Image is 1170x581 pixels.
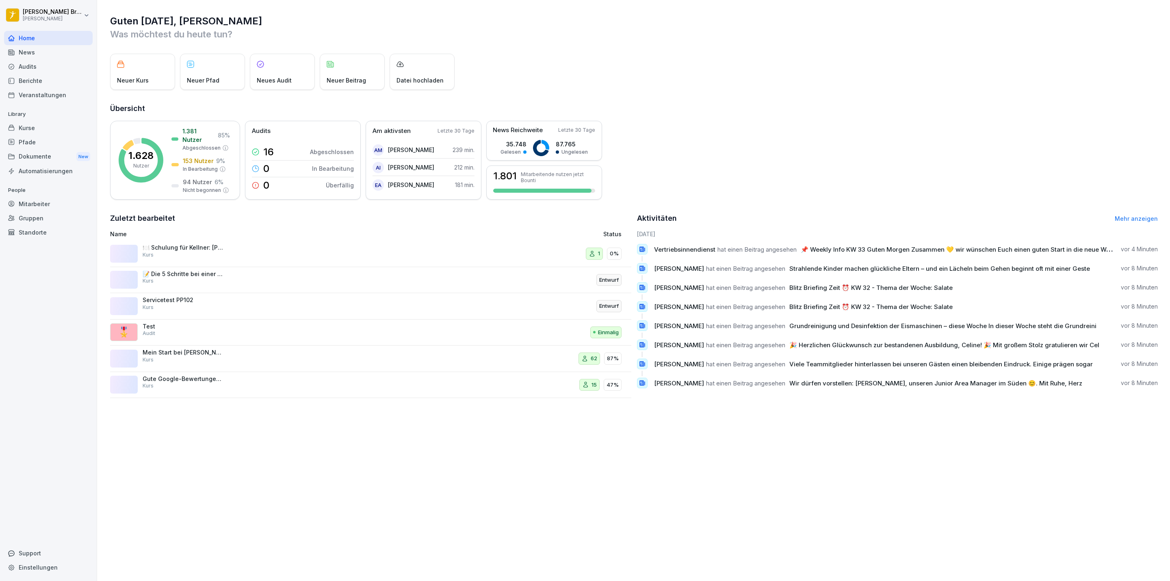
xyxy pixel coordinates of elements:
[654,341,704,349] span: [PERSON_NAME]
[373,179,384,191] div: EA
[110,372,631,398] a: Gute Google-Bewertungen erhalten 🌟Kurs1547%
[312,164,354,173] p: In Bearbeitung
[1121,379,1158,387] p: vor 8 Minuten
[327,76,366,85] p: Neuer Beitrag
[373,162,384,173] div: AI
[76,152,90,161] div: New
[143,375,224,383] p: Gute Google-Bewertungen erhalten 🌟
[1121,360,1158,368] p: vor 8 Minuten
[218,131,230,139] p: 85 %
[493,126,543,135] p: News Reichweite
[183,165,218,173] p: In Bearbeitung
[4,45,93,59] a: News
[706,322,785,330] span: hat einen Beitrag angesehen
[654,265,704,272] span: [PERSON_NAME]
[143,356,154,363] p: Kurs
[326,181,354,189] p: Überfällig
[143,323,224,330] p: Test
[4,31,93,45] a: Home
[4,121,93,135] a: Kurse
[561,148,588,156] p: Ungelesen
[1121,245,1158,253] p: vor 4 Minuten
[182,127,215,144] p: 1.381 Nutzer
[1121,302,1158,311] p: vor 8 Minuten
[110,346,631,372] a: Mein Start bei [PERSON_NAME] - PersonalfragebogenKurs6287%
[110,267,631,294] a: 📝 Die 5 Schritte bei einer GästereklamationKursEntwurf
[1121,264,1158,272] p: vor 8 Minuten
[4,149,93,164] div: Dokumente
[637,213,677,224] h2: Aktivitäten
[654,246,715,253] span: Vertriebsinnendienst
[143,270,224,278] p: 📝 Die 5 Schritte bei einer Gästereklamation
[1121,341,1158,349] p: vor 8 Minuten
[558,126,595,134] p: Letzte 30 Tage
[23,16,82,22] p: [PERSON_NAME]
[4,197,93,211] a: Mitarbeiter
[717,246,797,253] span: hat einen Beitrag angesehen
[4,184,93,197] p: People
[110,320,631,346] a: 🎖️TestAuditEinmalig
[4,560,93,574] div: Einstellungen
[4,225,93,239] a: Standorte
[183,157,214,165] p: 153 Nutzer
[556,140,588,148] p: 87.765
[388,181,434,189] p: [PERSON_NAME]
[143,244,224,251] p: 🍽️ Schulung für Kellner: [PERSON_NAME]
[143,382,154,390] p: Kurs
[110,241,631,267] a: 🍽️ Schulung für Kellner: [PERSON_NAME]Kurs10%
[591,381,597,389] p: 15
[263,181,269,190] p: 0
[183,178,212,186] p: 94 Nutzer
[598,250,600,258] p: 1
[4,74,93,88] div: Berichte
[654,284,704,292] span: [PERSON_NAME]
[521,171,595,183] p: Mitarbeitende nutzen jetzt Bounti
[591,355,597,363] p: 62
[454,163,474,172] p: 212 min.
[4,88,93,102] a: Veranstaltungen
[4,59,93,74] a: Audits
[1121,283,1158,292] p: vor 8 Minuten
[263,147,274,157] p: 16
[1121,322,1158,330] p: vor 8 Minuten
[607,381,619,389] p: 47%
[599,276,619,284] p: Entwurf
[706,341,785,349] span: hat einen Beitrag angesehen
[789,303,953,311] span: Blitz Briefing Zeit ⏰ KW 32 - Thema der Woche: Salate
[110,213,631,224] h2: Zuletzt bearbeitet
[599,302,619,310] p: Entwurf
[187,76,219,85] p: Neuer Pfad
[214,178,223,186] p: 6 %
[4,164,93,178] a: Automatisierungen
[118,325,130,339] p: 🎖️
[453,146,474,154] p: 239 min.
[801,246,1130,253] span: 📌 Weekly Info KW 33 Guten Morgen Zusammen 💛 wir wünschen Euch einen guten Start in die neue Woche 💛
[310,148,354,156] p: Abgeschlossen
[4,211,93,225] a: Gruppen
[706,360,785,368] span: hat einen Beitrag angesehen
[706,265,785,272] span: hat einen Beitrag angesehen
[4,135,93,149] div: Pfade
[143,296,224,304] p: Servicetest PP102
[110,293,631,320] a: Servicetest PP102KursEntwurf
[128,151,154,161] p: 1.628
[4,108,93,121] p: Library
[493,171,517,181] h3: 1.801
[654,322,704,330] span: [PERSON_NAME]
[706,284,785,292] span: hat einen Beitrag angesehen
[789,284,953,292] span: Blitz Briefing Zeit ⏰ KW 32 - Thema der Woche: Salate
[706,303,785,311] span: hat einen Beitrag angesehen
[4,546,93,560] div: Support
[143,251,154,259] p: Kurs
[133,162,149,170] p: Nutzer
[598,329,619,337] p: Einmalig
[183,187,221,194] p: Nicht begonnen
[373,144,384,156] div: AM
[263,164,269,174] p: 0
[143,304,154,311] p: Kurs
[1115,215,1158,222] a: Mehr anzeigen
